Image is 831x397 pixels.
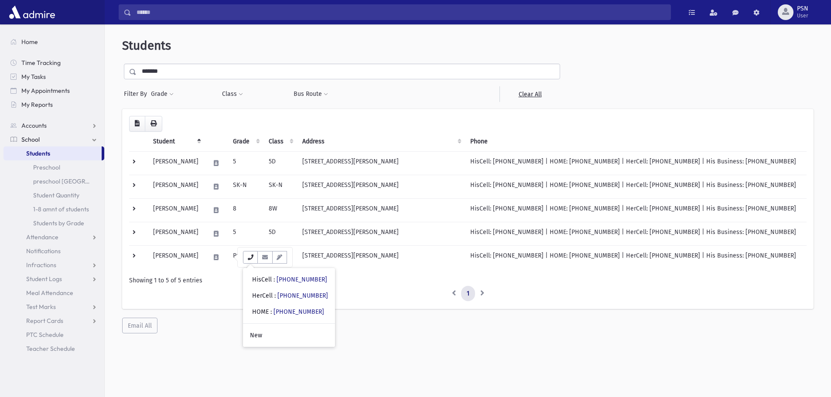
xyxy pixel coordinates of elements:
span: : [274,292,276,299]
td: 5 [228,222,263,245]
span: Report Cards [26,317,63,325]
div: HOME [252,307,324,316]
button: Email All [122,318,157,333]
td: Pre1A-K [263,245,297,269]
span: : [270,308,272,316]
a: preschool [GEOGRAPHIC_DATA] [3,174,104,188]
div: HisCell [252,275,327,284]
span: Home [21,38,38,46]
a: Test Marks [3,300,104,314]
td: [STREET_ADDRESS][PERSON_NAME] [297,151,465,175]
span: Infractions [26,261,56,269]
span: Time Tracking [21,59,61,67]
a: Attendance [3,230,104,244]
span: School [21,136,40,143]
span: PSN [797,5,808,12]
td: HisCell: [PHONE_NUMBER] | HOME: [PHONE_NUMBER] | HerCell: [PHONE_NUMBER] | His Business: [PHONE_N... [465,245,807,269]
th: Phone [465,132,807,152]
a: Clear All [499,86,560,102]
a: Meal Attendance [3,286,104,300]
button: Bus Route [293,86,328,102]
button: CSV [129,116,145,132]
td: [PERSON_NAME] [148,222,205,245]
th: Student: activate to sort column descending [148,132,205,152]
span: PTC Schedule [26,331,64,339]
a: Home [3,35,104,49]
span: My Reports [21,101,53,109]
td: HisCell: [PHONE_NUMBER] | HOME: [PHONE_NUMBER] | HerCell: [PHONE_NUMBER] | His Business: [PHONE_N... [465,151,807,175]
a: [PHONE_NUMBER] [277,292,328,299]
a: Notifications [3,244,104,258]
a: PTC Schedule [3,328,104,342]
a: Teacher Schedule [3,342,104,356]
a: New [243,327,335,343]
td: [PERSON_NAME] [148,198,205,222]
span: Student Logs [26,275,62,283]
a: 1-8 amnt of students [3,202,104,216]
a: Preschool [3,160,104,174]
a: My Appointments [3,84,104,98]
span: Students [26,149,50,157]
th: Grade: activate to sort column ascending [228,132,263,152]
td: HisCell: [PHONE_NUMBER] | HOME: [PHONE_NUMBER] | HerCell: [PHONE_NUMBER] | His Business: [PHONE_N... [465,175,807,198]
td: HisCell: [PHONE_NUMBER] | HOME: [PHONE_NUMBER] | HerCell: [PHONE_NUMBER] | His Business: [PHONE_N... [465,222,807,245]
td: [PERSON_NAME] [148,151,205,175]
a: Student Quantity [3,188,104,202]
td: 8 [228,198,263,222]
th: Address: activate to sort column ascending [297,132,465,152]
a: [PHONE_NUMBER] [277,276,327,283]
td: [PERSON_NAME] [148,175,205,198]
button: Class [222,86,243,102]
a: [PHONE_NUMBER] [274,308,324,316]
button: Grade [150,86,174,102]
img: AdmirePro [7,3,57,21]
a: School [3,132,104,146]
td: SK-N [228,175,263,198]
a: Infractions [3,258,104,272]
span: : [274,276,275,283]
span: Teacher Schedule [26,345,75,353]
td: 5D [263,222,297,245]
span: Attendance [26,233,58,241]
button: Print [145,116,162,132]
td: SK-N [263,175,297,198]
span: Meal Attendance [26,289,73,297]
span: User [797,12,808,19]
span: Test Marks [26,303,56,311]
td: 8W [263,198,297,222]
span: My Tasks [21,73,46,81]
td: Pre1A [228,245,263,269]
span: Notifications [26,247,61,255]
td: [STREET_ADDRESS][PERSON_NAME] [297,198,465,222]
td: HisCell: [PHONE_NUMBER] | HOME: [PHONE_NUMBER] | HerCell: [PHONE_NUMBER] | His Business: [PHONE_N... [465,198,807,222]
td: [STREET_ADDRESS][PERSON_NAME] [297,222,465,245]
span: Accounts [21,122,47,129]
span: Filter By [124,89,150,98]
th: Class: activate to sort column ascending [263,132,297,152]
a: My Reports [3,98,104,112]
a: Students [3,146,102,160]
td: 5 [228,151,263,175]
button: Email Templates [272,251,287,264]
td: [STREET_ADDRESS][PERSON_NAME] [297,245,465,269]
td: 5D [263,151,297,175]
a: My Tasks [3,70,104,84]
a: Accounts [3,119,104,132]
td: [PERSON_NAME] [148,245,205,269]
a: Students by Grade [3,216,104,230]
a: 1 [461,286,475,302]
input: Search [131,4,670,20]
a: Report Cards [3,314,104,328]
a: Time Tracking [3,56,104,70]
a: Student Logs [3,272,104,286]
div: HerCell [252,291,328,300]
span: Students [122,38,171,53]
div: Showing 1 to 5 of 5 entries [129,276,807,285]
span: My Appointments [21,87,70,95]
td: [STREET_ADDRESS][PERSON_NAME] [297,175,465,198]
